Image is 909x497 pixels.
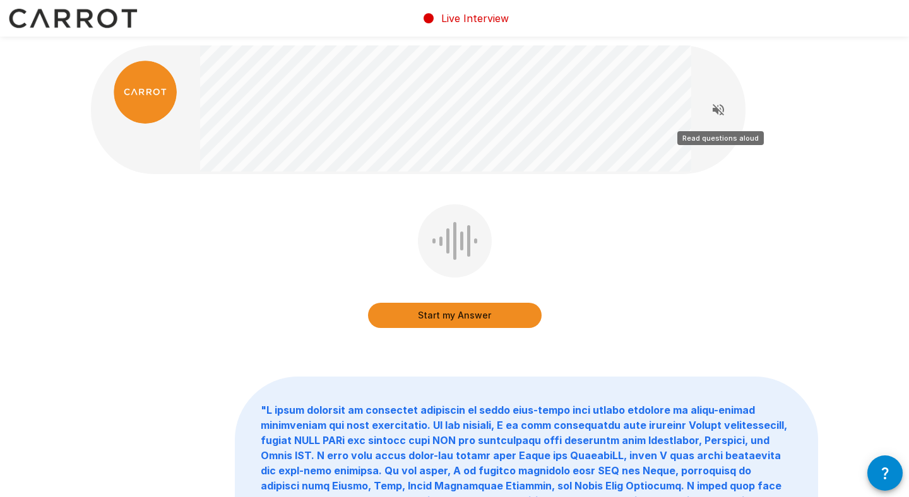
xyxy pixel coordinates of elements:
[677,131,764,145] div: Read questions aloud
[368,303,542,328] button: Start my Answer
[706,97,731,122] button: Read questions aloud
[114,61,177,124] img: carrot_logo.png
[441,11,509,26] p: Live Interview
